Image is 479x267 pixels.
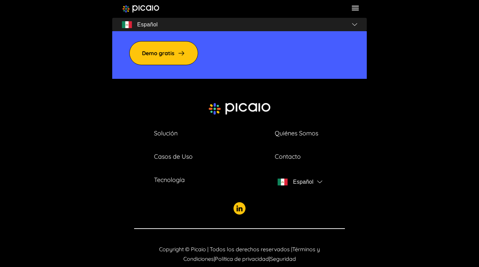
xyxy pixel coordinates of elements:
a: Demo gratis [129,41,198,65]
a: Quiénes Somos [275,129,318,138]
img: flag [122,21,132,28]
span: Español [137,20,158,29]
a: Casos de Uso [154,152,193,161]
img: arrow-right [177,49,185,57]
a: Contacto [275,152,301,161]
img: picaio-logo [209,103,270,115]
img: flag [352,23,357,26]
span: | [214,255,215,262]
img: image [122,5,159,13]
a: Tecnología [154,175,185,185]
img: flag [277,179,288,185]
span: Español [293,177,313,187]
button: flagEspañolflag [275,175,325,189]
a: Seguridad [270,255,296,262]
img: picaio-socal-logo [233,202,246,215]
span: | [269,255,270,262]
button: flagEspañolflag [112,18,367,32]
img: flag [317,180,322,183]
span: Copyright © Picaio | Todos los derechos reservados | [159,246,292,253]
a: Solución [154,129,178,138]
a: Política de privacidad [215,255,269,262]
